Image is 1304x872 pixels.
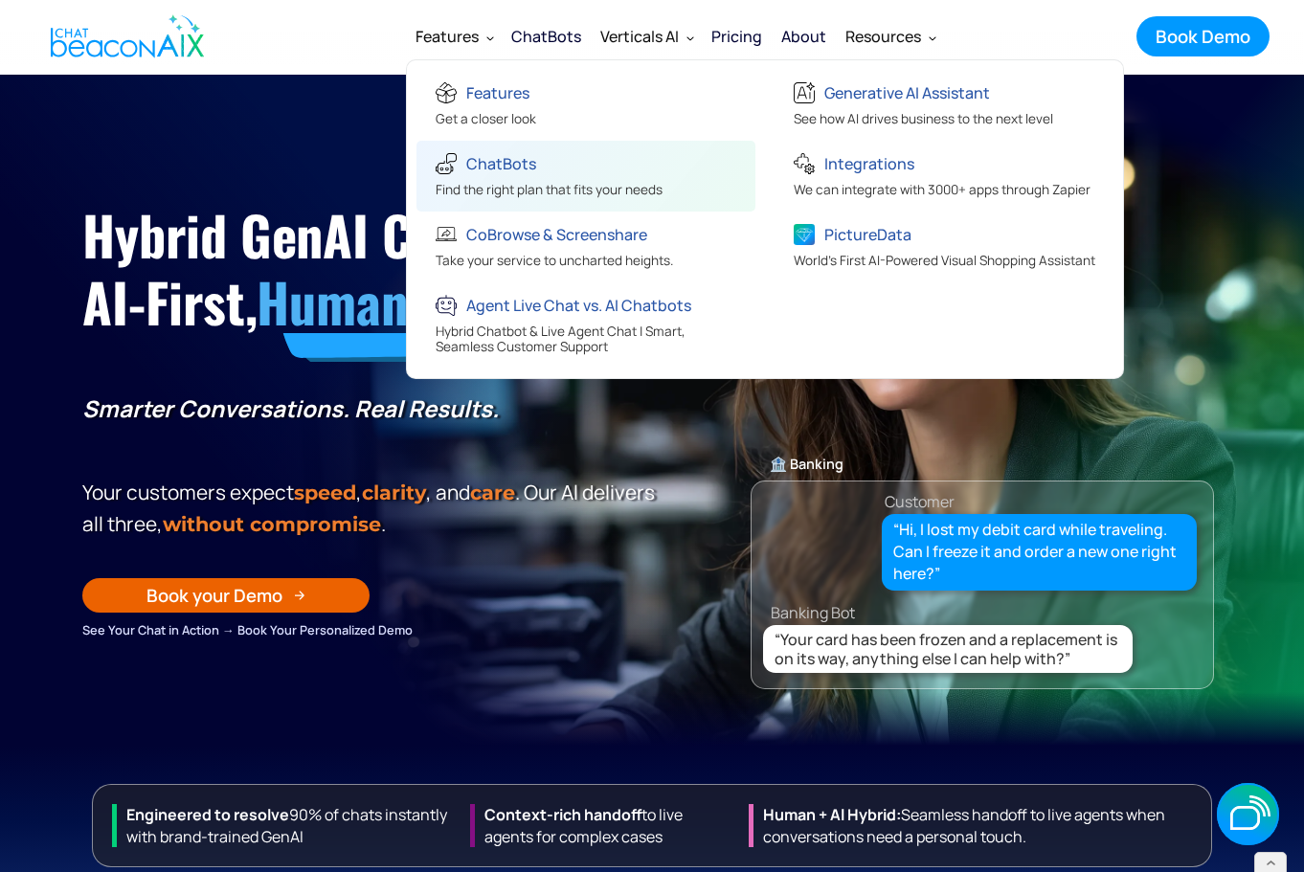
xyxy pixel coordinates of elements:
[772,11,836,61] a: About
[929,34,936,41] img: Dropdown
[752,451,1213,478] div: 🏦 Banking
[486,34,494,41] img: Dropdown
[484,804,641,825] strong: Context-rich handoff
[749,804,1202,847] div: Seamless handoff to live agents when conversations need a personal touch.
[845,23,921,50] div: Resources
[82,392,499,424] strong: Smarter Conversations. Real Results.
[711,23,762,50] div: Pricing
[416,282,755,369] a: Agent Live Chat vs. AI ChatbotsHybrid Chatbot & Live Agent Chat | Smart, Seamless Customer Support
[702,11,772,61] a: Pricing
[294,590,305,601] img: Arrow
[466,79,529,106] div: Features
[470,481,515,504] span: care
[34,3,214,70] a: home
[824,150,914,177] div: Integrations
[416,141,755,212] a: ChatBotsFind the right plan that fits your needs
[885,488,955,515] div: Customer
[82,619,662,640] div: See Your Chat in Action → Book Your Personalized Demo
[436,324,741,359] div: Hybrid Chatbot & Live Agent Chat | Smart, Seamless Customer Support
[436,111,536,131] div: Get a closer look
[794,252,1095,269] span: World's First AI-Powered Visual Shopping Assistant
[466,292,691,319] div: Agent Live Chat vs. AI Chatbots
[416,70,755,141] a: FeaturesGet a closer look
[1136,16,1270,56] a: Book Demo
[600,23,679,50] div: Verticals AI
[112,804,455,847] div: 90% of chats instantly with brand-trained GenAI
[82,578,370,613] a: Book your Demo
[126,804,289,825] strong: Engineered to resolve
[146,583,282,608] div: Book your Demo
[257,261,556,341] span: Human-Ready
[775,212,1113,282] a: PictureDataWorld's First AI-Powered Visual Shopping Assistant
[1156,24,1250,49] div: Book Demo
[824,221,911,248] div: PictureData
[436,253,673,273] div: Take your service to uncharted heights.
[163,512,381,536] span: without compromise
[82,201,662,336] h1: Hybrid GenAI Chat, AI-First,
[794,111,1053,131] div: See how AI drives business to the next level
[502,11,591,61] a: ChatBots
[406,13,502,59] div: Features
[591,13,702,59] div: Verticals AI
[781,23,826,50] div: About
[436,182,663,202] div: Find the right plan that fits your needs
[466,150,536,177] div: ChatBots
[416,23,479,50] div: Features
[406,59,1124,379] nav: Features
[893,519,1186,586] div: “Hi, I lost my debit card while traveling. Can I freeze it and order a new one right here?”
[362,481,426,504] span: clarity
[416,212,755,282] a: CoBrowse & ScreenshareTake your service to uncharted heights.
[466,221,647,248] div: CoBrowse & Screenshare
[470,804,733,847] div: to live agents for complex cases
[775,70,1113,141] a: Generative AI AssistantSee how AI drives business to the next level
[763,804,901,825] strong: Human + Al Hybrid:
[836,13,944,59] div: Resources
[794,182,1090,202] div: We can integrate with 3000+ apps through Zapier
[511,23,581,50] div: ChatBots
[294,481,356,504] strong: speed
[824,79,990,106] div: Generative AI Assistant
[686,34,694,41] img: Dropdown
[82,477,662,540] p: Your customers expect , , and . Our Al delivers all three, .
[775,141,1113,212] a: IntegrationsWe can integrate with 3000+ apps through Zapier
